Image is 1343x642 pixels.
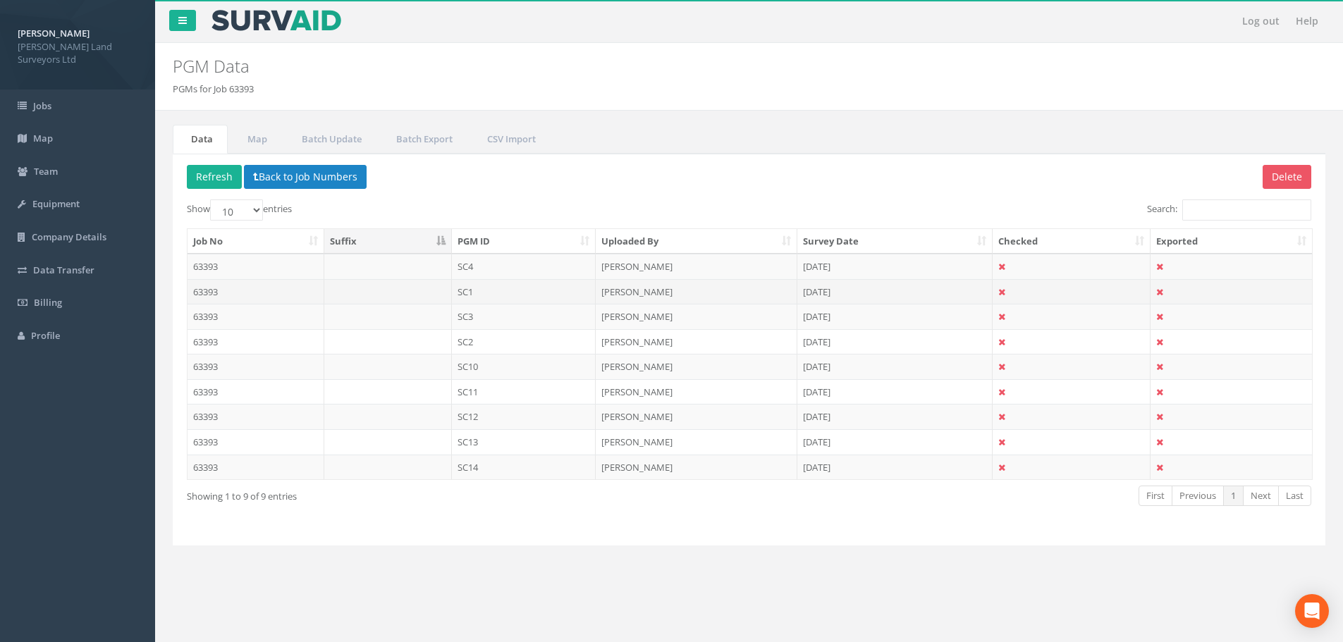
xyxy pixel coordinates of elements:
[797,329,993,354] td: [DATE]
[797,404,993,429] td: [DATE]
[596,429,797,455] td: [PERSON_NAME]
[596,455,797,480] td: [PERSON_NAME]
[244,165,367,189] button: Back to Job Numbers
[34,296,62,309] span: Billing
[452,404,596,429] td: SC12
[188,354,324,379] td: 63393
[993,229,1151,254] th: Checked: activate to sort column ascending
[31,329,60,342] span: Profile
[1151,229,1312,254] th: Exported: activate to sort column ascending
[452,379,596,405] td: SC11
[452,304,596,329] td: SC3
[469,125,551,154] a: CSV Import
[33,99,51,112] span: Jobs
[18,23,137,66] a: [PERSON_NAME] [PERSON_NAME] Land Surveyors Ltd
[452,229,596,254] th: PGM ID: activate to sort column ascending
[34,165,58,178] span: Team
[187,484,643,503] div: Showing 1 to 9 of 9 entries
[1263,165,1311,189] button: Delete
[1278,486,1311,506] a: Last
[229,125,282,154] a: Map
[188,279,324,304] td: 63393
[188,429,324,455] td: 63393
[188,229,324,254] th: Job No: activate to sort column ascending
[173,125,228,154] a: Data
[188,404,324,429] td: 63393
[187,199,292,221] label: Show entries
[596,254,797,279] td: [PERSON_NAME]
[18,27,90,39] strong: [PERSON_NAME]
[378,125,467,154] a: Batch Export
[596,229,797,254] th: Uploaded By: activate to sort column ascending
[1243,486,1279,506] a: Next
[797,354,993,379] td: [DATE]
[452,254,596,279] td: SC4
[596,404,797,429] td: [PERSON_NAME]
[596,279,797,304] td: [PERSON_NAME]
[797,254,993,279] td: [DATE]
[173,57,1130,75] h2: PGM Data
[18,40,137,66] span: [PERSON_NAME] Land Surveyors Ltd
[797,429,993,455] td: [DATE]
[188,304,324,329] td: 63393
[797,229,993,254] th: Survey Date: activate to sort column ascending
[596,379,797,405] td: [PERSON_NAME]
[596,304,797,329] td: [PERSON_NAME]
[797,279,993,304] td: [DATE]
[188,254,324,279] td: 63393
[32,230,106,243] span: Company Details
[1182,199,1311,221] input: Search:
[324,229,452,254] th: Suffix: activate to sort column descending
[1295,594,1329,628] div: Open Intercom Messenger
[596,329,797,354] td: [PERSON_NAME]
[1172,486,1224,506] a: Previous
[187,165,242,189] button: Refresh
[188,329,324,354] td: 63393
[283,125,376,154] a: Batch Update
[797,304,993,329] td: [DATE]
[33,264,94,276] span: Data Transfer
[32,197,80,210] span: Equipment
[210,199,263,221] select: Showentries
[797,455,993,480] td: [DATE]
[797,379,993,405] td: [DATE]
[188,379,324,405] td: 63393
[1139,486,1172,506] a: First
[452,329,596,354] td: SC2
[596,354,797,379] td: [PERSON_NAME]
[33,132,53,144] span: Map
[452,455,596,480] td: SC14
[452,354,596,379] td: SC10
[452,279,596,304] td: SC1
[173,82,254,96] li: PGMs for Job 63393
[1147,199,1311,221] label: Search:
[188,455,324,480] td: 63393
[1223,486,1244,506] a: 1
[452,429,596,455] td: SC13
